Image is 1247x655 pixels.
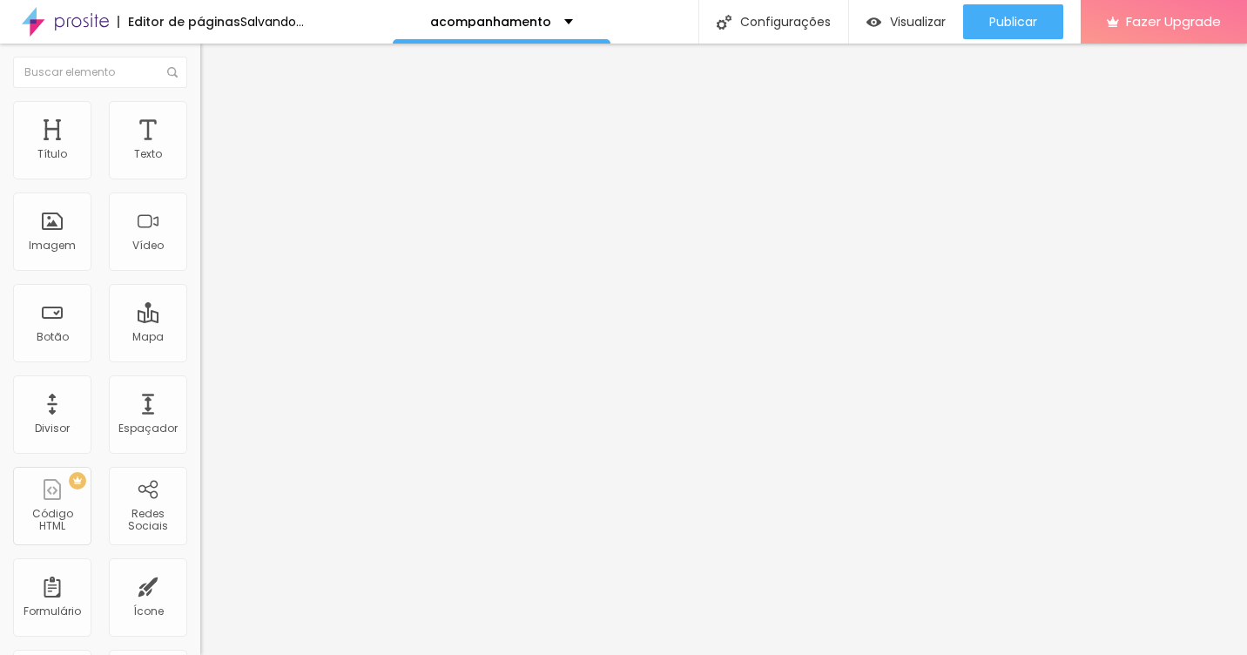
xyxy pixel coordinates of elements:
[1126,14,1221,29] span: Fazer Upgrade
[132,331,164,343] div: Mapa
[240,16,304,28] div: Salvando...
[849,4,963,39] button: Visualizar
[989,15,1037,29] span: Publicar
[132,240,164,252] div: Vídeo
[963,4,1063,39] button: Publicar
[890,15,946,29] span: Visualizar
[24,605,81,618] div: Formulário
[167,67,178,78] img: Icone
[200,44,1247,655] iframe: Editor
[29,240,76,252] div: Imagem
[13,57,187,88] input: Buscar elemento
[118,422,178,435] div: Espaçador
[717,15,731,30] img: Icone
[118,16,240,28] div: Editor de páginas
[113,508,182,533] div: Redes Sociais
[430,16,551,28] p: acompanhamento
[134,148,162,160] div: Texto
[866,15,881,30] img: view-1.svg
[17,508,86,533] div: Código HTML
[35,422,70,435] div: Divisor
[133,605,164,618] div: Ícone
[37,148,67,160] div: Título
[37,331,69,343] div: Botão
